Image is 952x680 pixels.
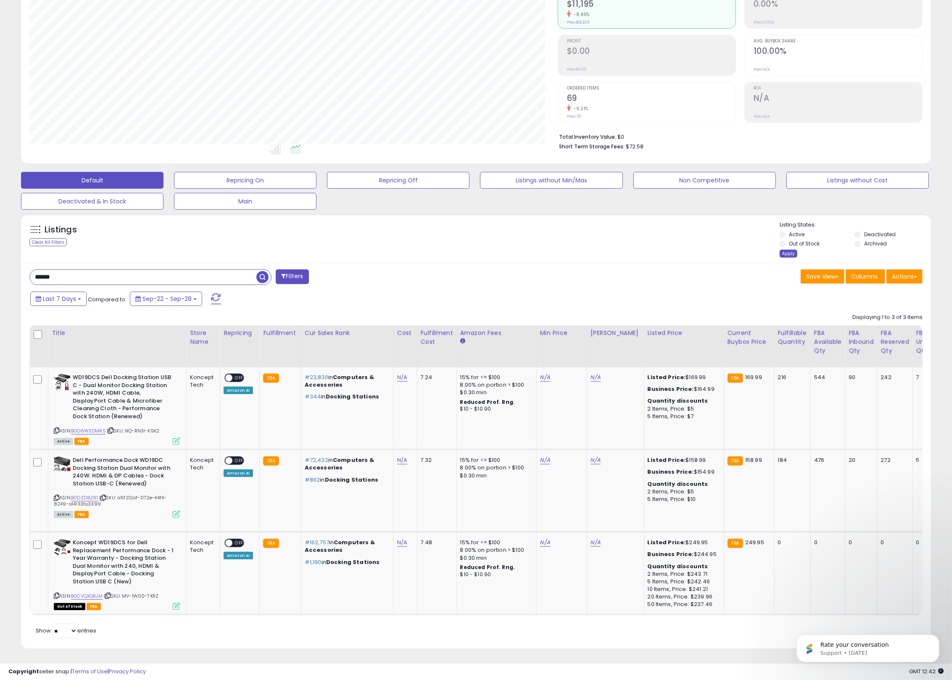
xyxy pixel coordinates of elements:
[916,456,944,464] div: 5
[648,551,717,558] div: $244.95
[54,374,180,444] div: ASIN:
[460,456,530,464] div: 15% for <= $100
[190,374,214,389] div: Koncept Tech
[886,269,923,284] button: Actions
[224,329,256,337] div: Repricing
[780,221,931,229] p: Listing States:
[54,603,85,610] span: All listings that are currently out of stock and unavailable for purchase on Amazon
[107,427,159,434] span: | SKU: NQ-RN3I-K9K2
[397,538,407,547] a: N/A
[460,554,530,562] div: $0.30 min
[142,295,192,303] span: Sep-22 - Sep-28
[174,172,316,189] button: Repricing On
[591,329,641,337] div: [PERSON_NAME]
[648,405,717,413] div: 2 Items, Price: $5
[305,456,328,464] span: #72,432
[648,385,717,393] div: $164.99
[305,476,387,484] p: in
[73,456,175,490] b: Dell Performance Dock WD19DC Docking Station Dual Monitor with 240W. HDMI & DP Cables - Dock Stat...
[745,373,762,381] span: 169.99
[814,456,839,464] div: 476
[849,456,871,464] div: 20
[460,337,465,345] small: Amazon Fees.
[54,456,71,472] img: 4170bgr0TJL._SL40_.jpg
[881,539,906,546] div: 0
[54,539,180,609] div: ASIN:
[460,571,530,578] div: $10 - $10.90
[648,373,686,381] b: Listed Price:
[648,468,717,476] div: $154.99
[325,476,378,484] span: Docking Stations
[263,329,297,337] div: Fulfillment
[480,172,622,189] button: Listings without Min/Max
[648,496,717,503] div: 5 Items, Price: $10
[916,374,944,381] div: 7
[786,172,929,189] button: Listings without Cost
[648,585,717,593] div: 10 Items, Price: $241.21
[881,329,909,355] div: FBA Reserved Qty
[778,539,804,546] div: 0
[778,456,804,464] div: 184
[263,539,279,548] small: FBA
[648,374,717,381] div: $169.99
[305,476,320,484] span: #862
[648,329,720,337] div: Listed Price
[881,374,906,381] div: 242
[224,469,253,477] div: Amazon AI
[54,539,71,556] img: 41d04NN6BdL._SL40_.jpg
[626,142,643,150] span: $72.58
[74,438,89,445] span: FBA
[305,373,328,381] span: #23,836
[540,538,550,547] a: N/A
[305,558,322,566] span: #1,190
[849,329,874,355] div: FBA inbound Qty
[540,373,550,382] a: N/A
[567,114,581,119] small: Prev: 76
[852,314,923,322] div: Displaying 1 to 3 of 3 items
[54,456,180,517] div: ASIN:
[276,269,309,284] button: Filters
[190,539,214,554] div: Koncept Tech
[460,381,530,389] div: 8.00% on portion > $100
[814,374,839,381] div: 544
[232,457,246,464] span: OFF
[754,67,770,72] small: Prev: N/A
[460,374,530,381] div: 15% for <= $100
[849,539,871,546] div: 0
[54,511,73,518] span: All listings currently available for purchase on Amazon
[648,488,717,496] div: 2 Items, Price: $5
[851,272,878,281] span: Columns
[540,329,583,337] div: Min Price
[460,539,530,546] div: 15% for <= $100
[8,668,146,676] div: seller snap | |
[801,269,844,284] button: Save View
[780,250,797,258] div: Apply
[460,329,533,337] div: Amazon Fees
[460,398,515,406] b: Reduced Prof. Rng.
[849,374,871,381] div: 90
[29,238,67,246] div: Clear All Filters
[648,480,717,488] div: :
[648,563,717,570] div: :
[104,593,158,599] span: | SKU: MV-1W00-7XRZ
[421,539,450,546] div: 7.48
[52,329,183,337] div: Title
[305,373,374,389] span: Computers & Accessories
[754,39,922,44] span: Avg. Buybox Share
[567,46,736,58] h2: $0.00
[54,438,73,445] span: All listings currently available for purchase on Amazon
[567,93,736,105] h2: 69
[784,617,952,676] iframe: Intercom notifications message
[881,456,906,464] div: 272
[71,593,103,600] a: B0CVQXQRJM
[648,456,717,464] div: $158.99
[190,456,214,472] div: Koncept Tech
[224,387,253,394] div: Amazon AI
[21,193,164,210] button: Deactivated & In Stock
[648,468,694,476] b: Business Price:
[633,172,776,189] button: Non Competitive
[916,329,947,355] div: FBA Unsellable Qty
[728,374,743,383] small: FBA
